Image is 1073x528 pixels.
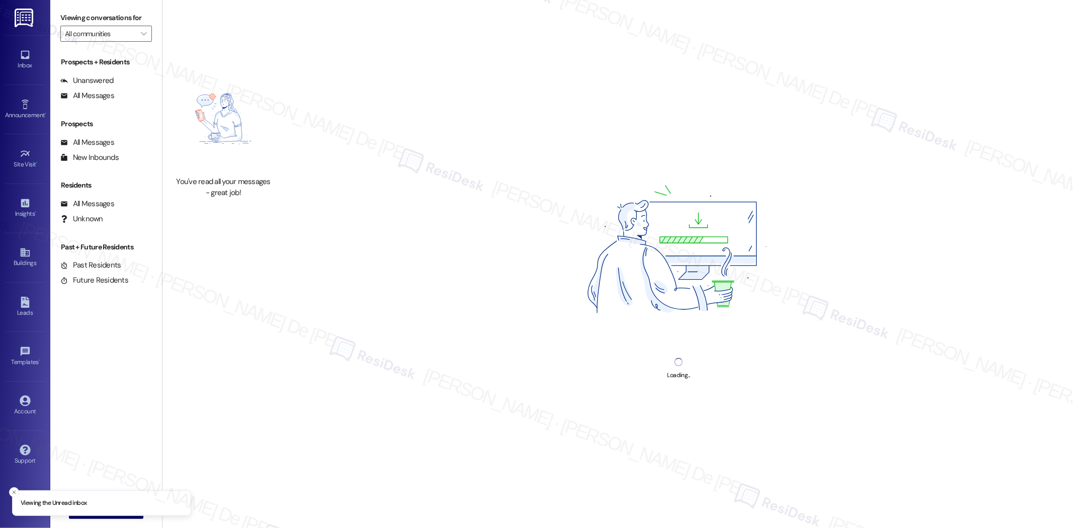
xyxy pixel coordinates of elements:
div: Unanswered [60,75,114,86]
div: Past + Future Residents [50,242,162,252]
img: ResiDesk Logo [15,9,35,27]
div: Past Residents [60,260,121,271]
div: You've read all your messages - great job! [175,177,272,198]
div: Residents [50,180,162,191]
span: • [39,357,40,364]
div: Prospects [50,119,162,129]
div: All Messages [60,91,114,101]
a: Leads [5,294,45,321]
div: All Messages [60,137,114,148]
a: Site Visit • [5,145,45,172]
i:  [141,30,146,38]
img: empty-state [175,66,272,171]
a: Templates • [5,343,45,370]
input: All communities [65,26,136,42]
div: New Inbounds [60,152,119,163]
div: Future Residents [60,275,128,286]
button: Close toast [9,487,19,497]
a: Account [5,392,45,419]
span: • [45,110,46,117]
label: Viewing conversations for [60,10,152,26]
div: All Messages [60,199,114,209]
div: Loading... [668,370,690,381]
span: • [35,209,36,216]
span: • [36,159,38,166]
div: Prospects + Residents [50,57,162,67]
p: Viewing the Unread inbox [21,499,87,508]
a: Inbox [5,46,45,73]
a: Support [5,442,45,469]
a: Buildings [5,244,45,271]
div: Unknown [60,214,103,224]
a: Insights • [5,195,45,222]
